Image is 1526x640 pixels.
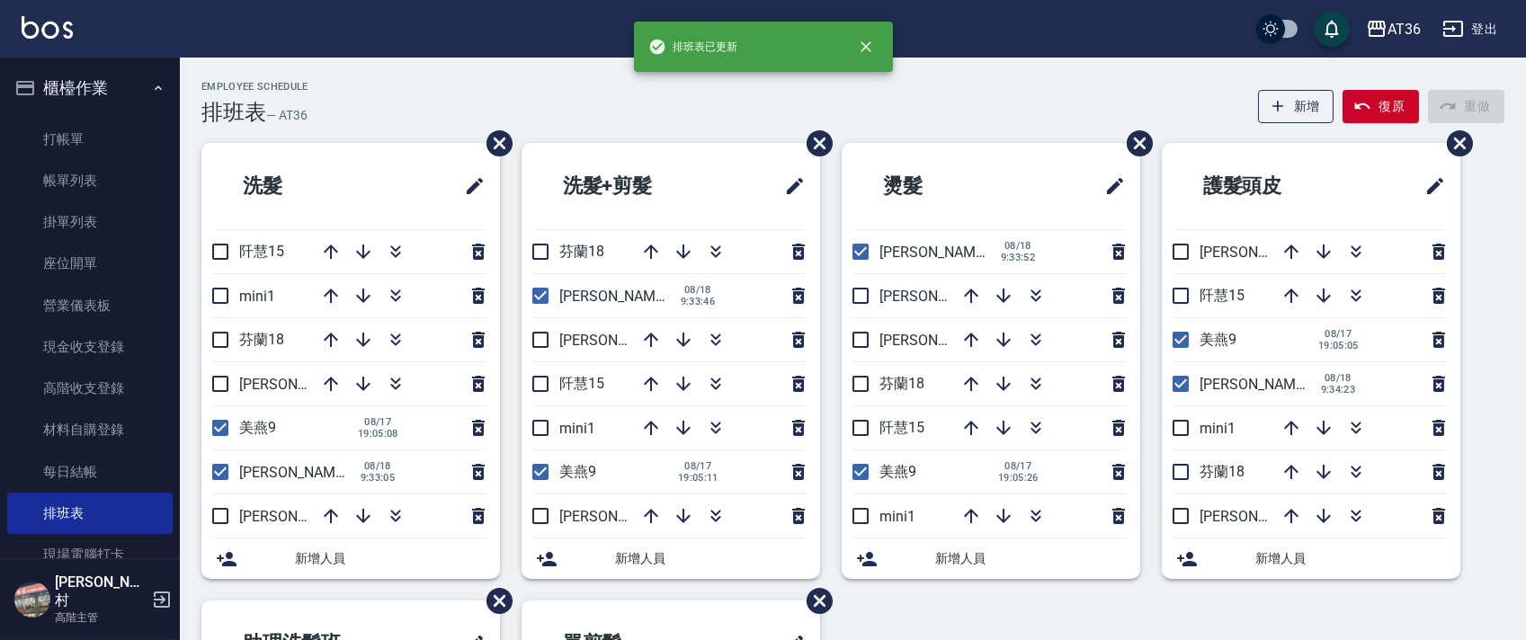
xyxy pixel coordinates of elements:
span: 新增人員 [1255,549,1446,568]
div: 新增人員 [201,538,500,579]
button: 櫃檯作業 [7,65,173,111]
span: 08/17 [678,460,718,472]
span: 阡慧15 [559,375,604,392]
span: [PERSON_NAME]6 [559,288,675,305]
div: 新增人員 [522,538,820,579]
span: 阡慧15 [879,419,924,436]
span: 9:33:05 [358,472,397,484]
a: 帳單列表 [7,160,173,201]
span: 美燕9 [239,419,276,436]
a: 排班表 [7,493,173,534]
div: AT36 [1388,18,1421,40]
a: 掛單列表 [7,201,173,243]
h6: — AT36 [266,106,308,125]
a: 現金收支登錄 [7,326,173,368]
a: 座位開單 [7,243,173,284]
button: close [846,27,886,67]
span: [PERSON_NAME]16 [559,332,683,349]
p: 高階主管 [55,609,147,626]
span: 芬蘭18 [879,375,924,392]
span: mini1 [559,420,595,437]
h5: [PERSON_NAME]村 [55,573,147,609]
span: 19:05:11 [678,472,718,484]
span: 排班表已更新 [648,38,738,56]
span: 19:05:05 [1318,340,1359,351]
span: [PERSON_NAME]16 [1200,244,1324,261]
span: 08/18 [1318,372,1358,384]
span: mini1 [1200,420,1236,437]
span: [PERSON_NAME]6 [1200,376,1316,393]
button: 登出 [1435,13,1504,46]
span: 刪除班表 [1433,117,1476,170]
span: 修改班表的標題 [1414,164,1446,208]
img: Person [14,582,50,618]
h2: 洗髮+剪髮 [536,154,726,218]
span: 修改班表的標題 [1093,164,1126,208]
span: 阡慧15 [1200,287,1245,304]
span: mini1 [879,508,915,525]
a: 高階收支登錄 [7,368,173,409]
span: 9:34:23 [1318,384,1358,396]
img: Logo [22,16,73,39]
span: 芬蘭18 [239,331,284,348]
span: 刪除班表 [1113,117,1156,170]
span: 08/18 [678,284,718,296]
span: 刪除班表 [793,117,835,170]
span: 08/17 [358,416,398,428]
span: 美燕9 [879,463,916,480]
span: 修改班表的標題 [773,164,806,208]
span: 芬蘭18 [1200,463,1245,480]
span: 新增人員 [615,549,806,568]
h2: 燙髮 [856,154,1022,218]
h2: 護髮頭皮 [1176,154,1361,218]
button: save [1314,11,1350,47]
button: AT36 [1359,11,1428,48]
span: [PERSON_NAME]11 [1200,508,1324,525]
span: [PERSON_NAME]11 [239,508,363,525]
span: 刪除班表 [473,117,515,170]
span: [PERSON_NAME]16 [879,288,1004,305]
span: 08/17 [1318,328,1359,340]
span: 新增人員 [935,549,1126,568]
span: mini1 [239,288,275,305]
button: 復原 [1343,90,1419,123]
span: [PERSON_NAME]11 [879,332,1004,349]
span: 19:05:08 [358,428,398,440]
a: 營業儀表板 [7,285,173,326]
span: 美燕9 [1200,331,1236,348]
span: 美燕9 [559,463,596,480]
span: 芬蘭18 [559,243,604,260]
a: 材料自購登錄 [7,409,173,450]
h2: Employee Schedule [201,81,308,93]
span: 9:33:46 [678,296,718,307]
span: 9:33:52 [998,252,1038,263]
span: [PERSON_NAME]11 [559,508,683,525]
span: 新增人員 [295,549,486,568]
button: 新增 [1258,90,1334,123]
span: [PERSON_NAME]16 [239,376,363,393]
h3: 排班表 [201,100,266,125]
div: 新增人員 [842,538,1140,579]
span: 08/18 [358,460,397,472]
span: 阡慧15 [239,243,284,260]
span: [PERSON_NAME]6 [879,244,995,261]
span: 修改班表的標題 [453,164,486,208]
span: [PERSON_NAME]6 [239,464,355,481]
span: 19:05:26 [998,472,1039,484]
span: 刪除班表 [793,574,835,627]
span: 刪除班表 [473,574,515,627]
h2: 洗髮 [216,154,381,218]
a: 打帳單 [7,119,173,160]
span: 08/18 [998,240,1038,252]
span: 08/17 [998,460,1039,472]
div: 新增人員 [1162,538,1460,579]
a: 現場電腦打卡 [7,534,173,575]
a: 每日結帳 [7,451,173,493]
